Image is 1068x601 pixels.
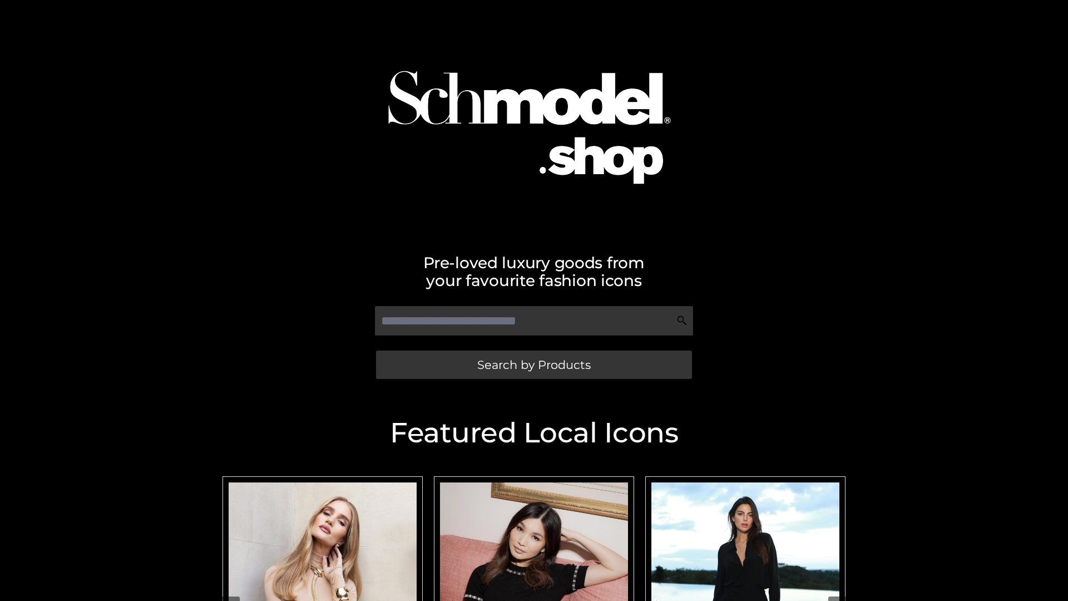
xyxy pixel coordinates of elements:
span: Search by Products [477,359,591,371]
a: Search by Products [376,351,692,379]
h2: Pre-loved luxury goods from your favourite fashion icons [217,254,851,289]
img: Search Icon [676,315,688,326]
h2: Featured Local Icons​ [217,419,851,447]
